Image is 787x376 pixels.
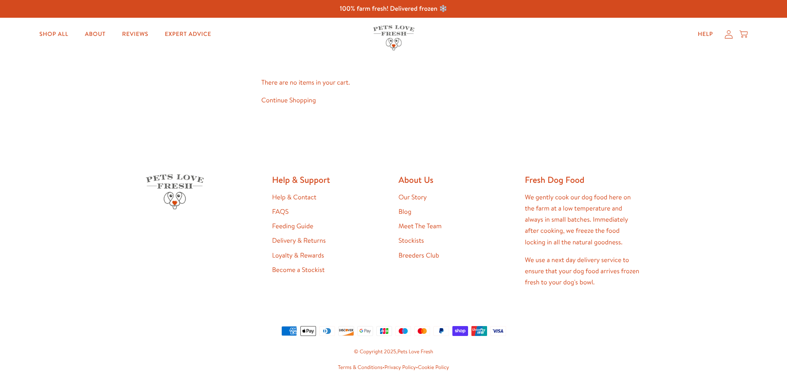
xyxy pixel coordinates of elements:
[397,348,433,355] a: Pets Love Fresh
[399,207,411,216] a: Blog
[399,193,427,202] a: Our Story
[525,192,642,248] p: We gently cook our dog food here on the farm at a low temperature and always in small batches. Im...
[399,251,439,260] a: Breeders Club
[525,255,642,289] p: We use a next day delivery service to ensure that your dog food arrives frozen fresh to your dog'...
[146,363,642,372] small: • •
[146,348,642,357] small: © Copyright 2025,
[399,222,442,231] a: Meet The Team
[338,364,383,371] a: Terms & Conditions
[272,222,314,231] a: Feeding Guide
[418,364,449,371] a: Cookie Policy
[272,236,326,245] a: Delivery & Returns
[384,364,416,371] a: Privacy Policy
[262,77,526,88] p: There are no items in your cart.
[158,26,218,43] a: Expert Advice
[399,236,424,245] a: Stockists
[272,265,325,274] a: Become a Stockist
[116,26,155,43] a: Reviews
[272,174,389,185] h2: Help & Support
[78,26,112,43] a: About
[262,96,316,105] a: Continue Shopping
[272,251,324,260] a: Loyalty & Rewards
[33,26,75,43] a: Shop All
[691,26,720,43] a: Help
[373,25,414,50] img: Pets Love Fresh
[146,174,204,209] img: Pets Love Fresh
[272,193,316,202] a: Help & Contact
[272,207,289,216] a: FAQS
[525,174,642,185] h2: Fresh Dog Food
[399,174,515,185] h2: About Us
